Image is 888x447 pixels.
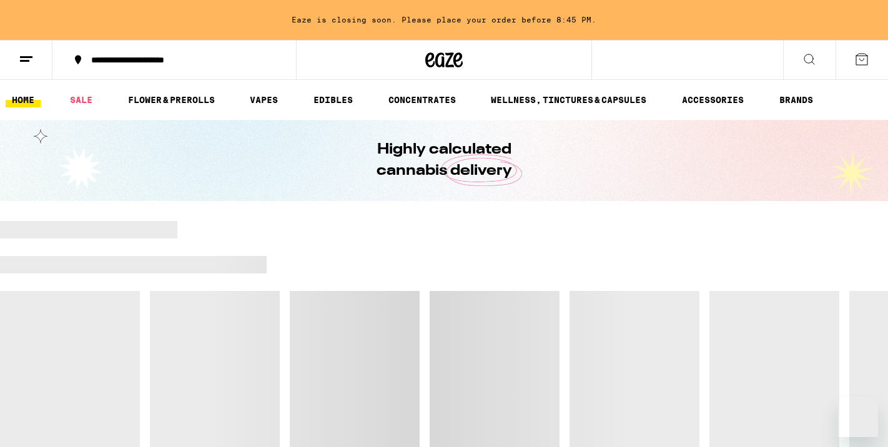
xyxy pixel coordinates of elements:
a: BRANDS [773,92,819,107]
a: WELLNESS, TINCTURES & CAPSULES [485,92,653,107]
a: FLOWER & PREROLLS [122,92,221,107]
a: EDIBLES [307,92,359,107]
a: VAPES [244,92,284,107]
a: SALE [64,92,99,107]
a: HOME [6,92,41,107]
iframe: Button to launch messaging window [838,397,878,437]
h1: Highly calculated cannabis delivery [341,139,547,182]
a: ACCESSORIES [676,92,750,107]
a: CONCENTRATES [382,92,462,107]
